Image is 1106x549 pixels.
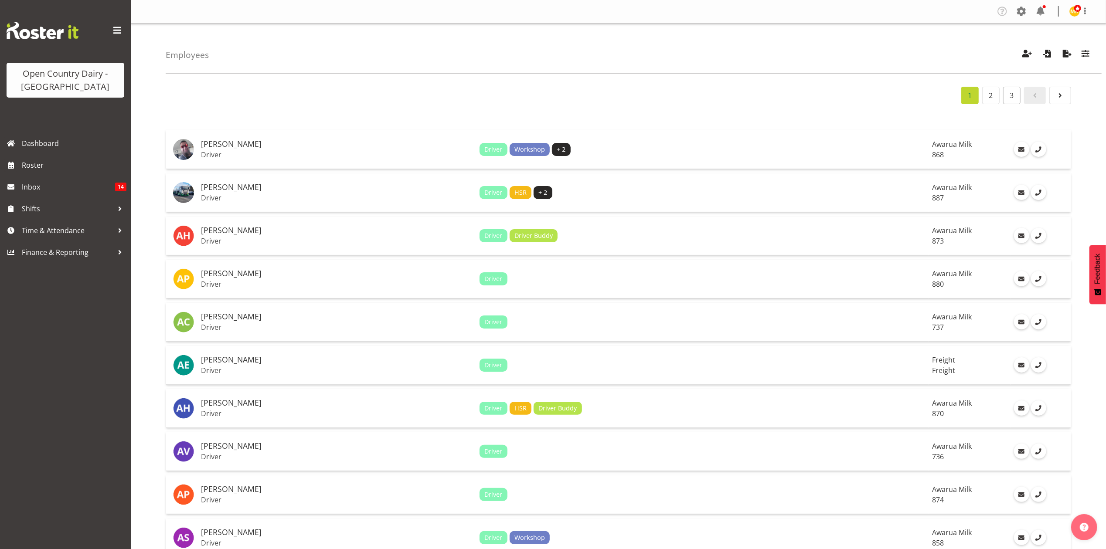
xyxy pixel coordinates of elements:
[932,452,944,461] span: 736
[1014,530,1029,545] a: Email Employee
[1031,228,1046,243] a: Call Employee
[22,159,126,172] span: Roster
[538,403,577,413] span: Driver Buddy
[1014,271,1029,286] a: Email Employee
[22,246,113,259] span: Finance & Reporting
[15,67,116,93] div: Open Country Dairy - [GEOGRAPHIC_DATA]
[932,226,972,235] span: Awarua Milk
[1058,45,1076,64] button: Export Employees
[932,236,944,246] span: 873
[201,495,473,504] p: Driver
[1031,400,1046,416] a: Call Employee
[173,398,194,419] img: andy-haywood7381.jpg
[115,183,126,191] span: 14
[22,137,126,150] span: Dashboard
[485,145,503,154] span: Driver
[1014,400,1029,416] a: Email Employee
[201,150,473,159] p: Driver
[201,269,473,278] h5: [PERSON_NAME]
[1024,87,1046,104] a: Page 0.
[1069,6,1080,17] img: milk-reception-awarua7542.jpg
[201,356,473,364] h5: [PERSON_NAME]
[557,145,565,154] span: + 2
[485,274,503,284] span: Driver
[1003,87,1021,104] a: Page 3.
[514,231,553,241] span: Driver Buddy
[7,22,78,39] img: Rosterit website logo
[1014,444,1029,459] a: Email Employee
[932,183,972,192] span: Awarua Milk
[1031,185,1046,200] a: Call Employee
[932,495,944,505] span: 874
[932,322,944,332] span: 737
[1031,314,1046,329] a: Call Employee
[1014,142,1029,157] a: Email Employee
[201,528,473,537] h5: [PERSON_NAME]
[485,360,503,370] span: Driver
[201,539,473,547] p: Driver
[201,442,473,451] h5: [PERSON_NAME]
[1031,444,1046,459] a: Call Employee
[1014,228,1029,243] a: Email Employee
[1018,45,1036,64] button: Create Employees
[932,150,944,159] span: 868
[173,139,194,160] img: alan-rolton04c296bc37223c8dd08f2cd7387a414a.png
[514,403,527,413] span: HSR
[932,538,944,548] span: 858
[932,355,955,365] span: Freight
[173,484,194,505] img: annette-parker10197.jpg
[932,485,972,494] span: Awarua Milk
[22,224,113,237] span: Time & Attendance
[932,193,944,203] span: 887
[1031,142,1046,157] a: Call Employee
[1014,314,1029,329] a: Email Employee
[173,527,194,548] img: anthony-shaw10225.jpg
[1031,357,1046,373] a: Call Employee
[22,180,115,193] span: Inbox
[485,317,503,327] span: Driver
[201,399,473,407] h5: [PERSON_NAME]
[514,188,527,197] span: HSR
[932,398,972,408] span: Awarua Milk
[485,447,503,456] span: Driver
[201,485,473,494] h5: [PERSON_NAME]
[1038,45,1056,64] button: Import Employees
[932,409,944,418] span: 870
[1014,487,1029,502] a: Email Employee
[932,139,972,149] span: Awarua Milk
[1014,185,1029,200] a: Email Employee
[932,279,944,289] span: 880
[538,188,547,197] span: + 2
[173,182,194,203] img: andrew-muirad45df72db9e0ef9b86311889fb83021.png
[932,269,972,278] span: Awarua Milk
[1014,357,1029,373] a: Email Employee
[201,280,473,288] p: Driver
[201,140,473,149] h5: [PERSON_NAME]
[1080,523,1089,532] img: help-xxl-2.png
[514,533,545,542] span: Workshop
[173,355,194,376] img: andy-earnshaw7380.jpg
[932,528,972,537] span: Awarua Milk
[1049,87,1071,104] a: Page 2.
[173,268,194,289] img: andrew-poole7464.jpg
[932,366,955,375] span: Freight
[485,403,503,413] span: Driver
[201,366,473,375] p: Driver
[932,441,972,451] span: Awarua Milk
[173,312,194,332] img: andrew-crawford10983.jpg
[201,237,473,245] p: Driver
[1089,245,1106,304] button: Feedback - Show survey
[173,225,194,246] img: andrew-henderson7383.jpg
[201,323,473,332] p: Driver
[166,50,209,60] h4: Employees
[932,312,972,322] span: Awarua Milk
[485,490,503,499] span: Driver
[485,533,503,542] span: Driver
[22,202,113,215] span: Shifts
[201,183,473,192] h5: [PERSON_NAME]
[1094,254,1102,284] span: Feedback
[982,87,1000,104] a: Page 2.
[201,409,473,418] p: Driver
[1031,530,1046,545] a: Call Employee
[514,145,545,154] span: Workshop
